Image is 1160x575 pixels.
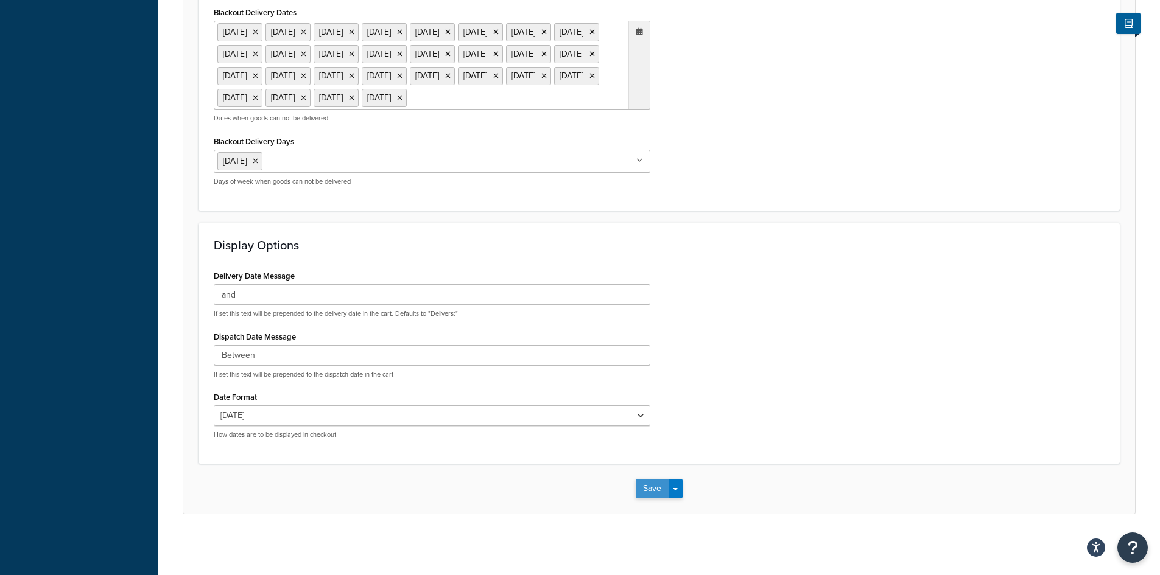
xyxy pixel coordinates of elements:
li: [DATE] [362,67,407,85]
li: [DATE] [554,45,599,63]
span: [DATE] [223,155,247,167]
li: [DATE] [362,45,407,63]
label: Date Format [214,392,257,402]
p: How dates are to be displayed in checkout [214,430,650,439]
li: [DATE] [265,89,311,107]
p: If set this text will be prepended to the delivery date in the cart. Defaults to "Delivers:" [214,309,650,318]
li: [DATE] [314,67,359,85]
li: [DATE] [265,67,311,85]
p: Dates when goods can not be delivered [214,114,650,123]
li: [DATE] [314,23,359,41]
p: Days of week when goods can not be delivered [214,177,650,186]
li: [DATE] [410,67,455,85]
li: [DATE] [554,67,599,85]
li: [DATE] [217,45,262,63]
li: [DATE] [362,23,407,41]
li: [DATE] [506,67,551,85]
li: [DATE] [506,23,551,41]
li: [DATE] [217,67,262,85]
p: If set this text will be prepended to the dispatch date in the cart [214,370,650,379]
label: Blackout Delivery Dates [214,8,297,17]
li: [DATE] [554,23,599,41]
li: [DATE] [314,45,359,63]
li: [DATE] [265,45,311,63]
h3: Display Options [214,239,1105,252]
button: Save [636,479,669,498]
li: [DATE] [410,23,455,41]
input: Delivers: [214,284,650,305]
li: [DATE] [314,89,359,107]
li: [DATE] [265,23,311,41]
li: [DATE] [217,23,262,41]
li: [DATE] [458,67,503,85]
li: [DATE] [458,45,503,63]
li: [DATE] [506,45,551,63]
button: Open Resource Center [1117,532,1148,563]
button: Show Help Docs [1116,13,1141,34]
li: [DATE] [217,89,262,107]
li: [DATE] [362,89,407,107]
label: Dispatch Date Message [214,332,296,341]
label: Blackout Delivery Days [214,137,294,146]
li: [DATE] [410,45,455,63]
label: Delivery Date Message [214,271,295,281]
li: [DATE] [458,23,503,41]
